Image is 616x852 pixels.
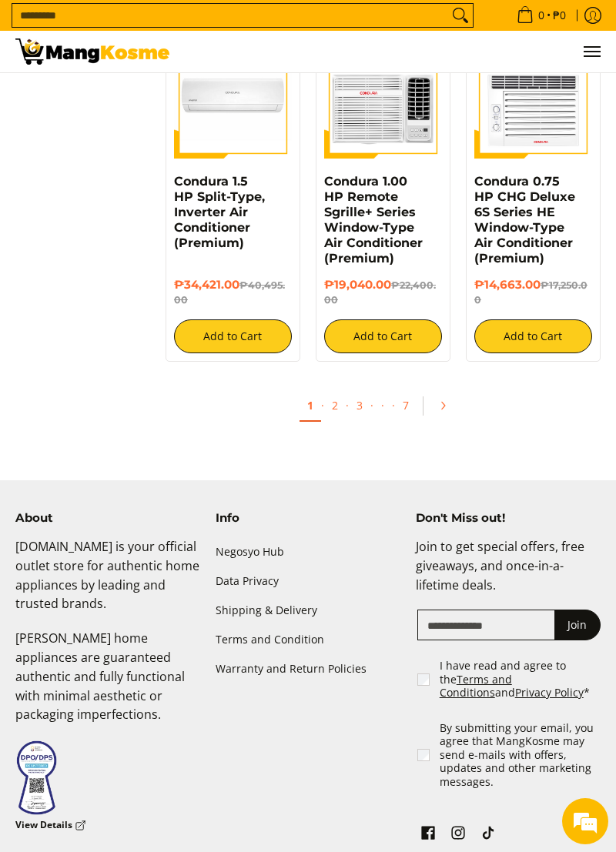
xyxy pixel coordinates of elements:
[447,822,469,848] a: See Mang Kosme on Instagram
[216,654,400,683] a: Warranty and Return Policies
[8,420,293,474] textarea: Type your message and hit 'Enter'
[440,659,602,700] label: I have read and agree to the and *
[370,398,373,413] span: ·
[300,390,321,422] a: 1
[474,319,592,353] button: Add to Cart
[15,740,58,816] img: Data Privacy Seal
[395,390,417,420] a: 7
[440,672,512,700] a: Terms and Conditions
[474,279,588,306] del: ₱17,250.00
[185,31,601,72] ul: Customer Navigation
[174,41,292,159] img: condura-split-type-inverter-air-conditioner-class-b-full-view-mang-kosme
[346,398,349,413] span: ·
[512,7,571,24] span: •
[15,537,200,629] p: [DOMAIN_NAME] is your official outlet store for authentic home appliances by leading and trusted ...
[515,685,584,700] a: Privacy Policy
[15,38,169,65] img: Condura | Mang Kosme
[15,629,200,740] p: [PERSON_NAME] home appliances are guaranteed authentic and fully functional with minimal aestheti...
[174,174,265,250] a: Condura 1.5 HP Split-Type, Inverter Air Conditioner (Premium)
[448,4,473,27] button: Search
[373,390,392,420] span: ·
[536,10,547,21] span: 0
[324,41,442,159] img: condura-sgrille-series-window-type-remote-aircon-premium-full-view-mang-kosme
[474,41,592,159] img: Condura 0.75 HP CHG Deluxe 6S Series HE Window-Type Air Conditioner (Premium)
[174,278,292,309] h6: ₱34,421.00
[474,278,592,309] h6: ₱14,663.00
[324,319,442,353] button: Add to Cart
[174,319,292,353] button: Add to Cart
[324,278,442,309] h6: ₱19,040.00
[216,511,400,526] h4: Info
[321,398,324,413] span: ·
[80,86,259,106] div: Chat with us now
[349,390,370,420] a: 3
[216,537,400,566] a: Negosyo Hub
[185,31,601,72] nav: Main Menu
[324,174,423,266] a: Condura 1.00 HP Remote Sgrille+ Series Window-Type Air Conditioner (Premium)
[582,31,601,72] button: Menu
[216,566,400,596] a: Data Privacy
[477,822,499,848] a: See Mang Kosme on TikTok
[15,816,86,835] a: View Details
[440,721,602,789] label: By submitting your email, you agree that MangKosme may send e-mails with offers, updates and othe...
[216,596,400,625] a: Shipping & Delivery
[474,174,575,266] a: Condura 0.75 HP CHG Deluxe 6S Series HE Window-Type Air Conditioner (Premium)
[392,398,395,413] span: ·
[554,610,601,640] button: Join
[216,625,400,654] a: Terms and Condition
[158,385,608,434] ul: Pagination
[416,511,601,526] h4: Don't Miss out!
[324,279,436,306] del: ₱22,400.00
[551,10,568,21] span: ₱0
[89,194,213,349] span: We're online!
[416,537,601,610] p: Join to get special offers, free giveaways, and once-in-a-lifetime deals.
[417,822,439,848] a: See Mang Kosme on Facebook
[253,8,290,45] div: Minimize live chat window
[15,511,200,526] h4: About
[324,390,346,420] a: 2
